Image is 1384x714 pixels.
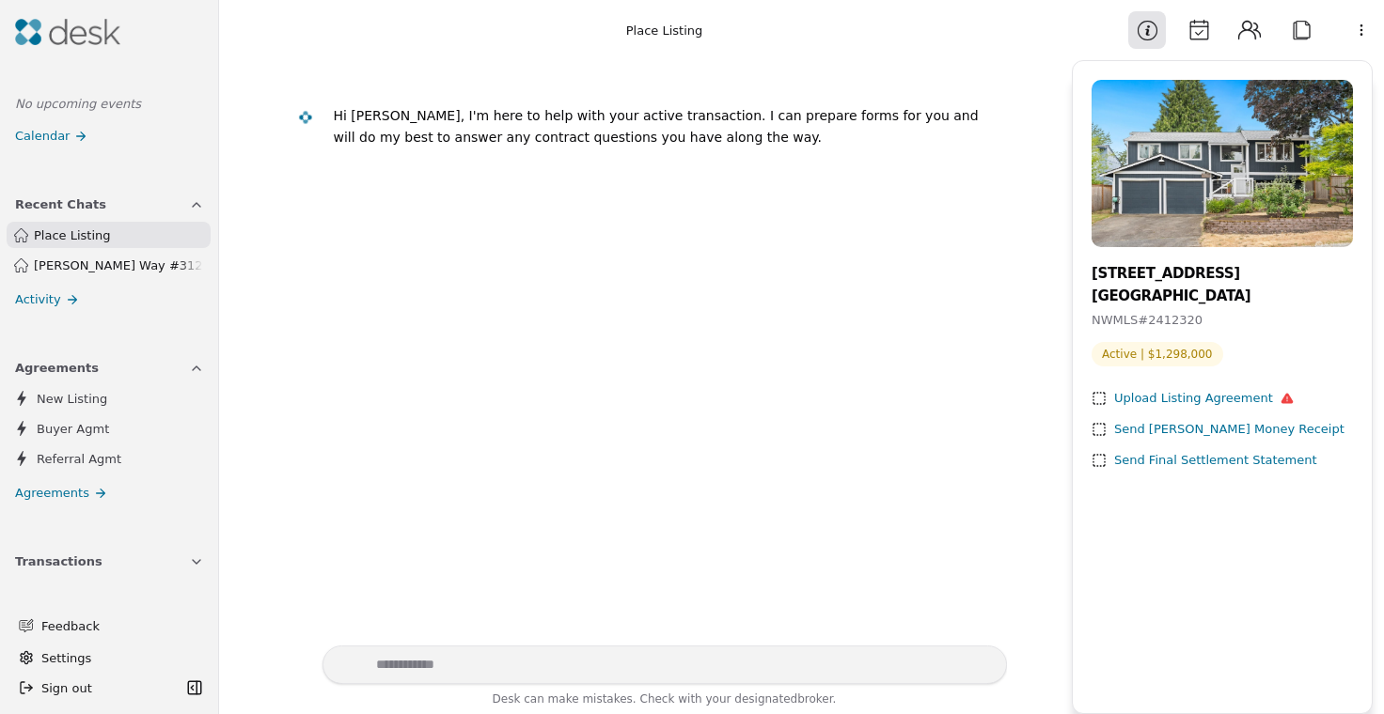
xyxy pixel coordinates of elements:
[734,692,797,706] span: designated
[41,648,91,668] span: Settings
[34,225,203,245] span: Place Listing
[322,690,1007,714] div: Desk can make mistakes. Check with your broker.
[34,256,203,275] span: [PERSON_NAME] Way #312 Listing
[1092,80,1353,247] img: Property
[1092,311,1353,331] div: NWMLS # 2412320
[37,389,107,409] span: New Listing
[37,449,121,469] span: Referral Agmt
[4,122,215,149] a: Calendar
[8,609,204,643] button: Feedback
[11,673,181,703] button: Sign out
[15,19,120,45] img: Desk
[37,419,109,439] span: Buyer Agmt
[15,289,61,309] span: Activity
[1114,389,1294,409] div: Upload Listing Agreement
[15,358,99,378] span: Agreements
[4,187,215,222] button: Recent Chats
[1092,262,1353,285] div: [STREET_ADDRESS]
[297,110,313,126] img: Desk
[7,252,211,278] a: [PERSON_NAME] Way #312 Listing
[15,194,106,214] span: Recent Chats
[15,126,70,146] span: Calendar
[41,616,193,636] span: Feedback
[15,551,102,571] span: Transactions
[4,479,215,506] a: Agreements
[4,286,215,313] a: Activity
[4,544,215,579] button: Transactions
[1092,285,1353,307] div: [GEOGRAPHIC_DATA]
[1092,342,1223,366] span: Active | $1,298,000
[626,21,703,40] div: Place Listing
[41,678,92,698] span: Sign out
[15,483,89,503] span: Agreements
[1114,451,1317,471] div: Send Final Settlement Statement
[334,108,979,145] div: . I can prepare forms for you and will do my best to answer any contract questions you have along...
[11,643,208,673] button: Settings
[4,350,215,385] button: Agreements
[7,222,211,248] a: Place Listing
[322,645,1007,684] textarea: Write your prompt here
[15,97,141,111] span: No upcoming events
[1114,420,1345,440] div: Send [PERSON_NAME] Money Receipt
[334,108,763,123] div: Hi [PERSON_NAME], I'm here to help with your active transaction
